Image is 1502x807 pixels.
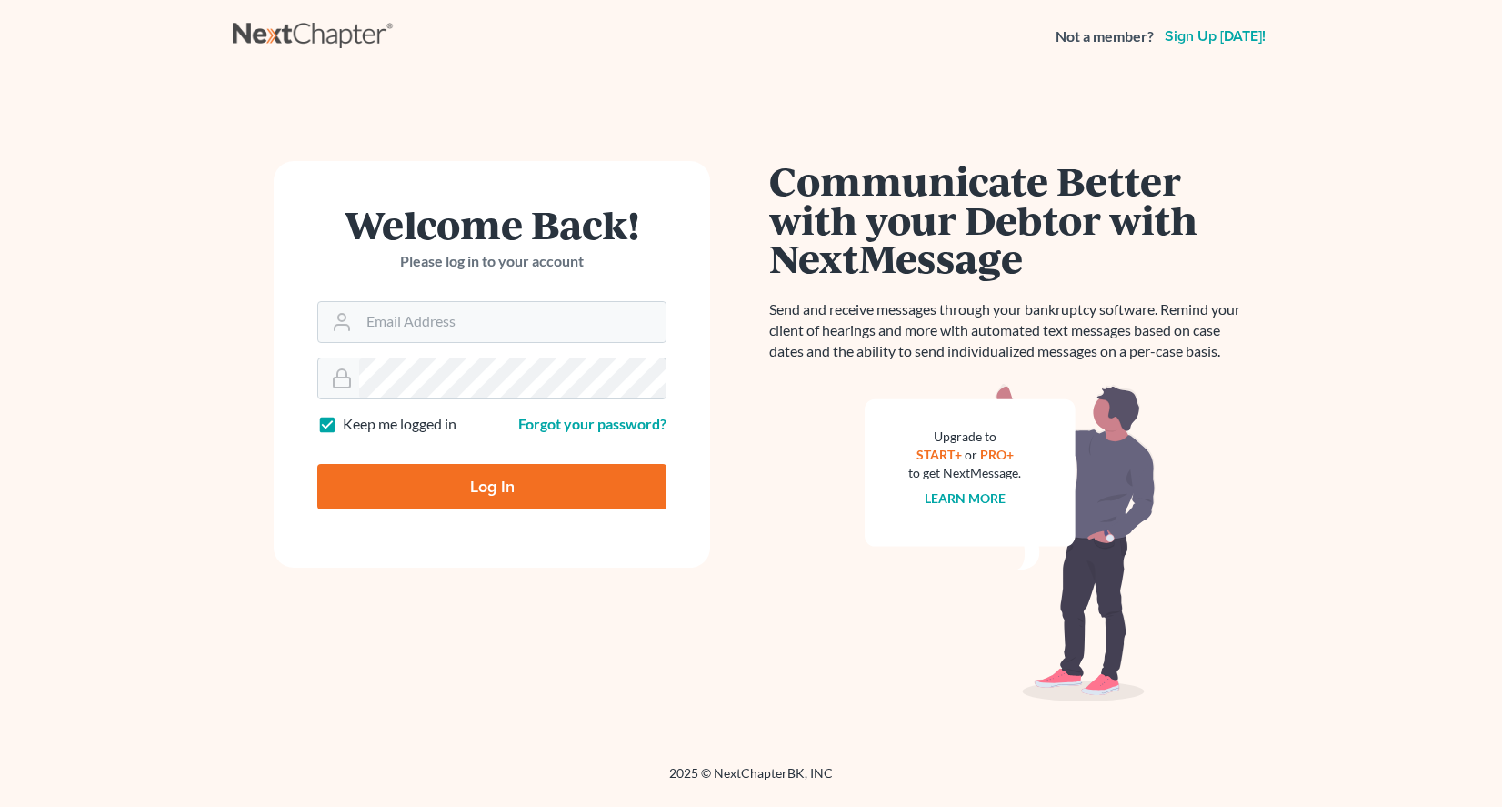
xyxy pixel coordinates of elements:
[965,447,977,462] span: or
[1161,29,1269,44] a: Sign up [DATE]!
[925,490,1006,506] a: Learn more
[1056,26,1154,47] strong: Not a member?
[908,464,1021,482] div: to get NextMessage.
[233,764,1269,797] div: 2025 © NextChapterBK, INC
[769,161,1251,277] h1: Communicate Better with your Debtor with NextMessage
[317,205,666,244] h1: Welcome Back!
[317,464,666,509] input: Log In
[317,251,666,272] p: Please log in to your account
[518,415,666,432] a: Forgot your password?
[343,414,456,435] label: Keep me logged in
[916,447,962,462] a: START+
[359,302,666,342] input: Email Address
[865,384,1156,702] img: nextmessage_bg-59042aed3d76b12b5cd301f8e5b87938c9018125f34e5fa2b7a6b67550977c72.svg
[769,299,1251,362] p: Send and receive messages through your bankruptcy software. Remind your client of hearings and mo...
[980,447,1014,462] a: PRO+
[908,428,1021,446] div: Upgrade to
